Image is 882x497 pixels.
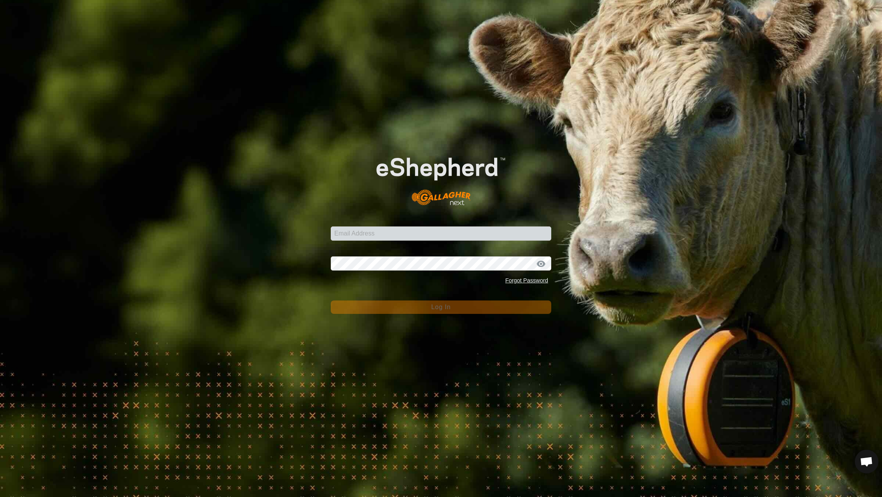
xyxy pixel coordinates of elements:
[331,226,551,241] input: Email Address
[855,450,878,473] div: Open chat
[505,277,548,284] a: Forgot Password
[353,139,529,214] img: E-shepherd Logo
[331,300,551,314] button: Log In
[431,304,450,310] span: Log In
